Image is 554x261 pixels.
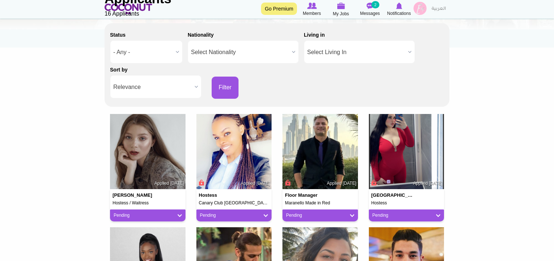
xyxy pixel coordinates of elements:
h4: [PERSON_NAME] [113,193,155,198]
img: Ana Saliu's picture [369,114,444,189]
span: - Any - [113,41,173,64]
a: Pending [286,212,354,219]
h4: Floor Manager [285,193,327,198]
label: Status [110,31,126,38]
h5: Canary Club [GEOGRAPHIC_DATA] [199,201,269,205]
span: Select Living In [307,41,405,64]
img: Carren Lozenja's picture [196,114,272,189]
span: Connect to Unlock the Profile [370,179,377,186]
h5: Hostess / Waitress [113,201,183,205]
a: Pending [200,212,268,219]
h4: Hostess [199,193,241,198]
a: Pending [114,212,182,219]
img: Kate Laverenko's picture [110,114,186,189]
span: Connect to Unlock the Profile [198,179,204,186]
h4: [GEOGRAPHIC_DATA] [371,193,414,198]
h5: Maranello Made in Red [285,201,355,205]
img: Karam BDeir's picture [282,114,358,189]
span: Relevance [113,76,192,99]
span: Select Nationality [191,41,289,64]
button: Filter [212,77,239,99]
label: Nationality [188,31,214,38]
a: Pending [372,212,441,219]
label: Living in [304,31,325,38]
label: Sort by [110,66,127,73]
h5: Hostess [371,201,442,205]
span: Connect to Unlock the Profile [284,179,290,186]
